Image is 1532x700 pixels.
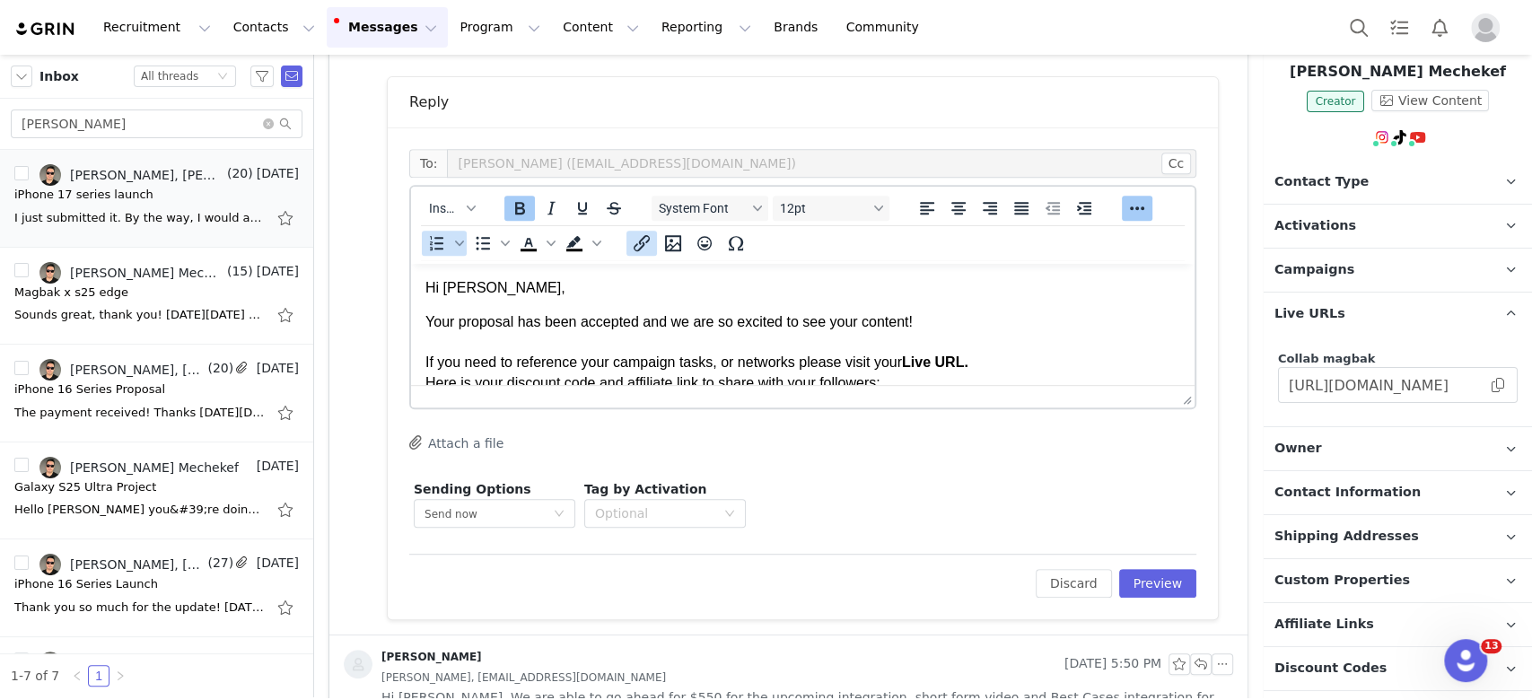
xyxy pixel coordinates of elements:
[204,359,233,378] span: (20)
[1420,7,1459,48] button: Notifications
[425,508,477,521] span: Send now
[626,231,657,256] button: Insert/edit link
[943,196,974,221] button: Align center
[1176,386,1195,407] div: Press the Up and Down arrow keys to resize the editor.
[1122,196,1152,221] button: Reveal or hide additional toolbar items
[414,482,531,496] span: Sending Options
[409,432,503,453] button: Attach a file
[1278,352,1375,365] span: Collab magbak
[836,7,938,48] a: Community
[449,7,551,48] button: Program
[491,91,557,106] strong: Live URL.
[559,231,604,256] div: Background color
[1274,659,1387,678] span: Discount Codes
[14,14,769,290] body: Rich Text Area. Press ALT-0 for help.
[20,135,854,149] p: Hi [PERSON_NAME],
[204,554,233,573] span: (27)
[252,108,465,122] a: [EMAIL_ADDRESS][DOMAIN_NAME]
[689,231,720,256] button: Emojis
[14,599,266,617] div: Thank you so much for the update! On Tue, 1 Oct 2024 at 7:56 PM Angie J <angiej@1lss.com> wrote: ...
[1371,90,1489,111] button: View Content
[567,196,598,221] button: Underline
[115,670,126,681] i: icon: right
[975,196,1005,221] button: Align right
[1274,571,1410,591] span: Custom Properties
[584,482,706,496] span: Tag by Activation
[1379,7,1419,48] a: Tasks
[504,196,535,221] button: Bold
[1481,639,1501,653] span: 13
[88,665,109,687] li: 1
[39,164,61,186] img: e060459c-f7e5-4315-9efa-9ffdc983ab41.jpg
[1307,91,1365,112] span: Creator
[409,92,449,113] div: Reply
[39,652,61,673] img: e060459c-f7e5-4315-9efa-9ffdc983ab41.jpg
[70,266,223,280] div: [PERSON_NAME] Mechekef
[70,557,204,572] div: [PERSON_NAME], [PERSON_NAME], [PERSON_NAME]
[1274,615,1374,634] span: Affiliate Links
[552,7,650,48] button: Content
[7,79,854,93] div: Sincerely
[11,109,302,138] input: Search mail
[14,501,266,519] div: Hello Angie Hope you&#39;re doing well! I&#39;m expecting to receive the phone tomorrow. Could yo...
[14,381,165,398] div: iPhone 16 Series Proposal
[14,186,153,204] div: iPhone 17 series launch
[11,665,59,687] li: 1-7 of 7
[14,404,266,422] div: The payment received! Thanks On Mon, 24 Mar 2025 at 3:50 PM Angie J &lt;angiej@1lss.com&gt; wrote...
[39,554,61,575] img: e060459c-f7e5-4315-9efa-9ffdc983ab41.jpg
[724,508,735,521] i: icon: down
[263,118,274,129] i: icon: close-circle
[1274,527,1419,547] span: Shipping Addresses
[1274,216,1356,236] span: Activations
[1037,196,1068,221] button: Decrease indent
[411,264,1195,385] iframe: Rich Text Area
[14,284,128,302] div: Magbak x s25 edge
[39,457,239,478] a: [PERSON_NAME] Mechekef
[14,575,158,593] div: iPhone 16 Series Launch
[513,231,558,256] div: Text color
[14,21,77,38] a: grin logo
[327,7,448,48] button: Messages
[409,149,447,178] span: To:
[39,554,204,575] a: [PERSON_NAME], [PERSON_NAME], [PERSON_NAME]
[1274,439,1322,459] span: Owner
[39,262,61,284] img: e060459c-f7e5-4315-9efa-9ffdc983ab41.jpg
[14,306,266,324] div: Sounds great, thank you! On Tue, 17 Jun 2025 at 10:25 PM Angie J <angiej@1lss.com> wrote: HI Nawf...
[7,36,854,65] div: By the way, I would appreciate it if you could send me the iPhone 17 Pro Max samples as soon as p...
[780,201,868,215] span: 12pt
[912,196,942,221] button: Align left
[223,7,326,48] button: Contacts
[658,231,688,256] button: Insert/edit image
[14,478,156,496] div: Galaxy S25 Ultra Project
[7,108,854,122] div: [DATE][DATE] 5:50 PM [PERSON_NAME] < > wrote:
[1274,304,1345,324] span: Live URLs
[7,7,854,22] div: I just submitted it.
[344,650,482,678] a: [PERSON_NAME]
[773,196,889,221] button: Font sizes
[70,460,239,475] div: [PERSON_NAME] Mechekef
[536,196,566,221] button: Italic
[39,262,223,284] a: [PERSON_NAME] Mechekef
[1006,196,1037,221] button: Justify
[89,666,109,686] a: 1
[1274,260,1354,280] span: Campaigns
[652,196,768,221] button: Fonts
[39,359,61,381] img: e060459c-f7e5-4315-9efa-9ffdc983ab41.jpg
[14,14,769,34] p: Hi [PERSON_NAME],
[1064,653,1161,675] span: [DATE] 5:50 PM
[20,230,854,244] p: Do let me know when this is done and thank you!
[39,457,61,478] img: e060459c-f7e5-4315-9efa-9ffdc983ab41.jpg
[721,231,751,256] button: Special character
[595,504,715,522] div: Optional
[141,66,198,86] div: All threads
[1444,639,1487,682] iframe: Intercom live chat
[14,48,769,290] p: Your proposal has been accepted and we are so excited to see your content! If you need to referen...
[429,201,460,215] span: Insert
[1274,483,1421,503] span: Contact Information
[70,363,204,377] div: [PERSON_NAME], [PERSON_NAME], [PERSON_NAME]
[66,665,88,687] li: Previous Page
[651,7,762,48] button: Reporting
[599,196,629,221] button: Strikethrough
[20,162,854,190] p: We are able to go ahead for $550 for the upcoming integration, short form video and Best Cases in...
[39,359,204,381] a: [PERSON_NAME], [PERSON_NAME], [PERSON_NAME]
